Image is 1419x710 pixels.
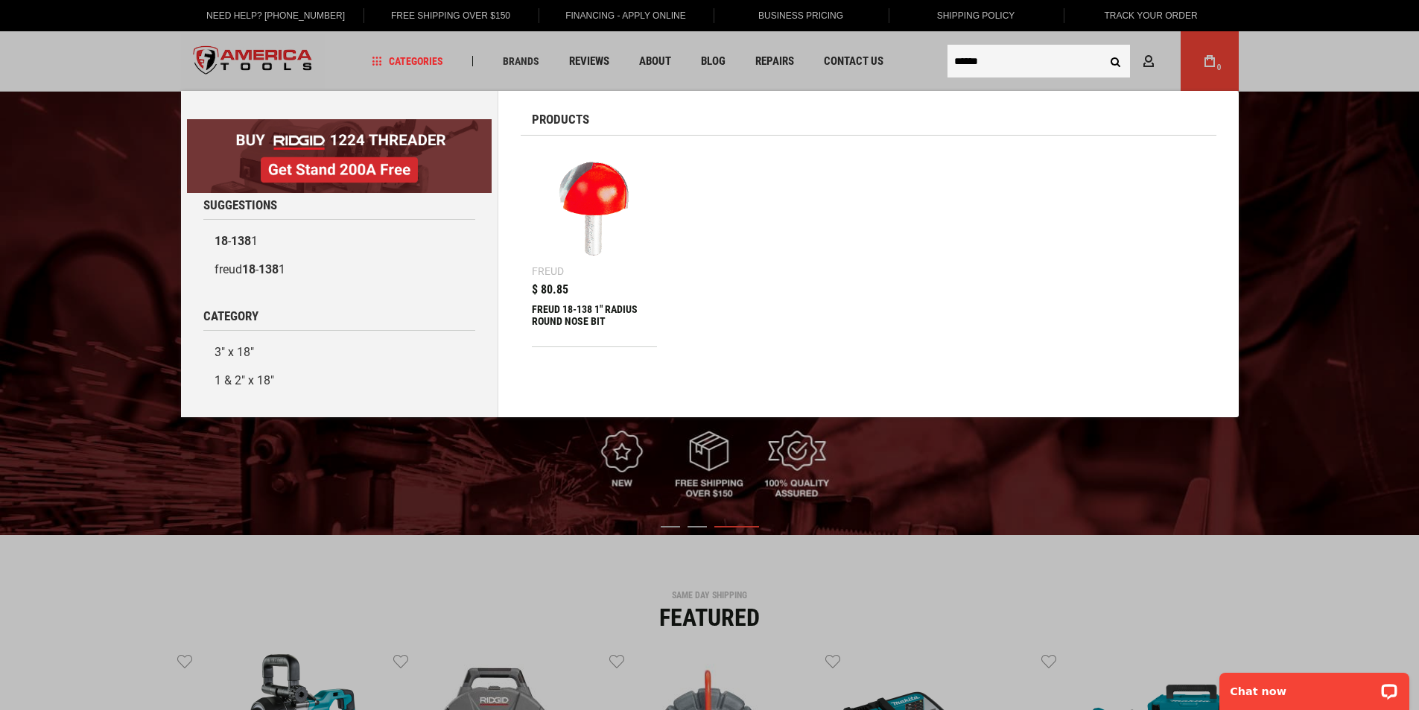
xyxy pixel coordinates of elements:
[532,284,568,296] span: $ 80.85
[203,367,475,395] a: 1 & 2" x 18"
[503,56,539,66] span: Brands
[258,262,279,276] b: 138
[203,199,277,212] span: Suggestions
[532,266,564,276] div: Freud
[242,262,255,276] b: 18
[203,310,258,323] span: Category
[187,119,492,193] img: BOGO: Buy RIDGID® 1224 Threader, Get Stand 200A Free!
[496,51,546,72] a: Brands
[1210,663,1419,710] iframe: LiveChat chat widget
[231,234,251,248] b: 138
[365,51,450,72] a: Categories
[187,119,492,130] a: BOGO: Buy RIDGID® 1224 Threader, Get Stand 200A Free!
[539,154,650,265] img: FREUD 18-138 1
[215,234,228,248] b: 18
[372,56,443,66] span: Categories
[203,338,475,367] a: 3" x 18"
[1102,47,1130,75] button: Search
[532,147,658,346] a: FREUD 18-138 1 Freud $ 80.85 FREUD 18-138 1" RADIUS ROUND NOSE BIT
[203,227,475,256] a: 18-1381
[203,256,475,284] a: freud18-1381
[532,303,658,339] div: FREUD 18-138 1
[532,113,589,126] span: Products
